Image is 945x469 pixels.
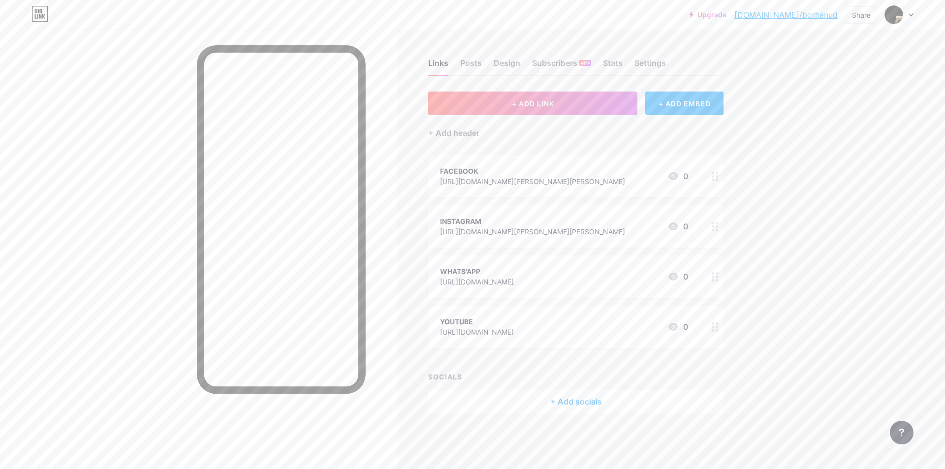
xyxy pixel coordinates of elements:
[440,226,625,237] div: [URL][DOMAIN_NAME][PERSON_NAME][PERSON_NAME]
[667,321,688,333] div: 0
[532,57,591,75] div: Subscribers
[645,92,724,115] div: + ADD EMBED
[440,327,514,337] div: [URL][DOMAIN_NAME]
[667,170,688,182] div: 0
[428,372,724,382] div: SOCIALS
[440,166,625,176] div: FACEBOOK
[634,57,666,75] div: Settings
[884,5,903,24] img: Borhan Uddin
[494,57,520,75] div: Design
[440,176,625,187] div: [URL][DOMAIN_NAME][PERSON_NAME][PERSON_NAME]
[460,57,482,75] div: Posts
[581,60,590,66] span: NEW
[603,57,623,75] div: Stats
[667,271,688,282] div: 0
[512,99,554,108] span: + ADD LINK
[440,216,625,226] div: INSTAGRAM
[428,127,479,139] div: + Add header
[852,10,871,20] div: Share
[440,316,514,327] div: YOUTUBE
[689,11,726,19] a: Upgrade
[428,92,637,115] button: + ADD LINK
[440,266,514,277] div: WHATS'APP
[734,9,838,21] a: [DOMAIN_NAME]/borhanud
[440,277,514,287] div: [URL][DOMAIN_NAME]
[667,220,688,232] div: 0
[428,57,448,75] div: Links
[428,390,724,413] div: + Add socials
